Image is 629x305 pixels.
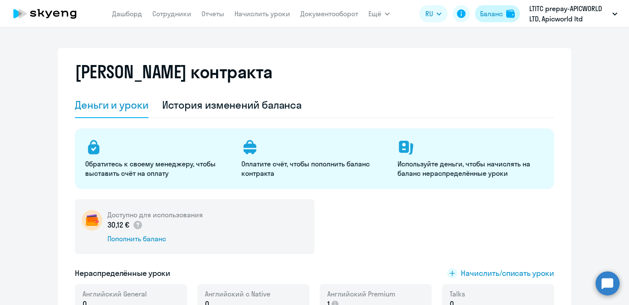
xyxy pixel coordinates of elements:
[107,219,143,231] p: 30,12 €
[461,268,554,279] span: Начислить/списать уроки
[525,3,622,24] button: LTITC prepay-APICWORLD LTD, Apicworld ltd
[368,5,390,22] button: Ещё
[327,289,395,299] span: Английский Premium
[85,159,231,178] p: Обратитесь к своему менеджеру, чтобы выставить счёт на оплату
[75,62,273,82] h2: [PERSON_NAME] контракта
[83,289,147,299] span: Английский General
[368,9,381,19] span: Ещё
[419,5,448,22] button: RU
[234,9,290,18] a: Начислить уроки
[82,210,102,231] img: wallet-circle.png
[152,9,191,18] a: Сотрудники
[506,9,515,18] img: balance
[529,3,609,24] p: LTITC prepay-APICWORLD LTD, Apicworld ltd
[398,159,543,178] p: Используйте деньги, чтобы начислять на баланс нераспределённые уроки
[162,98,302,112] div: История изменений баланса
[425,9,433,19] span: RU
[241,159,387,178] p: Оплатите счёт, чтобы пополнить баланс контракта
[75,98,148,112] div: Деньги и уроки
[480,9,503,19] div: Баланс
[107,210,203,219] h5: Доступно для использования
[300,9,358,18] a: Документооборот
[75,268,170,279] h5: Нераспределённые уроки
[107,234,203,243] div: Пополнить баланс
[475,5,520,22] button: Балансbalance
[112,9,142,18] a: Дашборд
[202,9,224,18] a: Отчеты
[205,289,270,299] span: Английский с Native
[450,289,465,299] span: Talks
